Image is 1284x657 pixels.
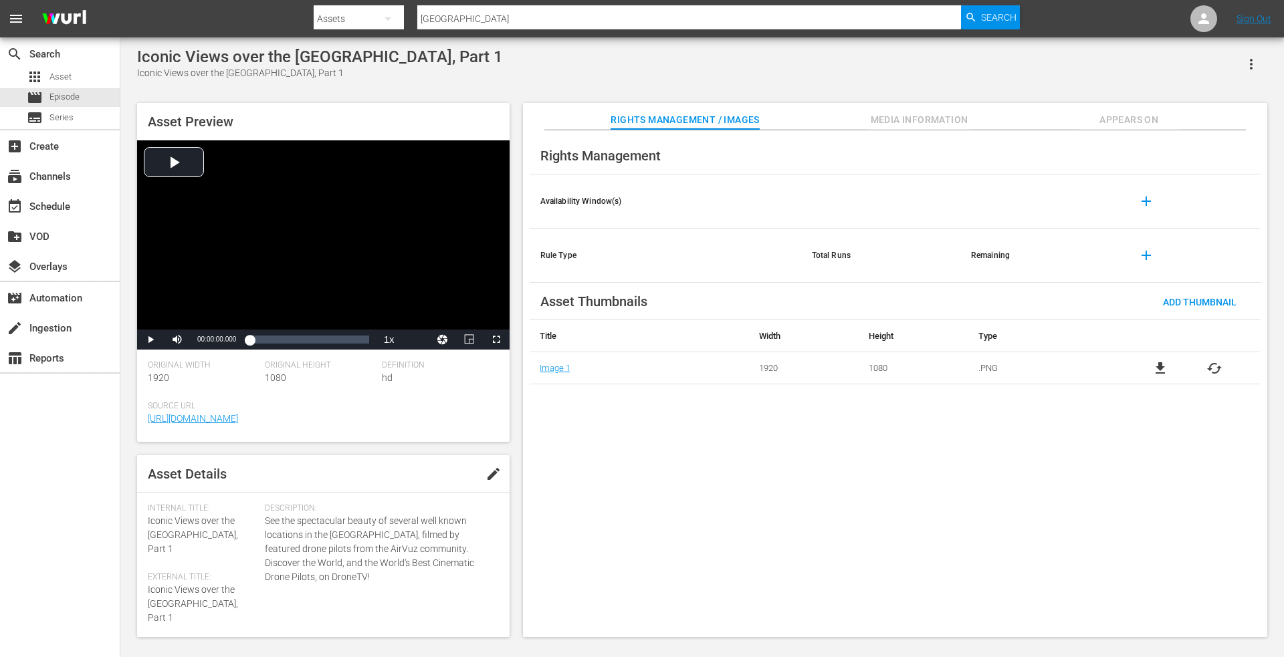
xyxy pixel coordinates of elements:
[7,46,23,62] span: Search
[859,320,968,352] th: Height
[540,293,647,309] span: Asset Thumbnails
[1152,289,1247,313] button: Add Thumbnail
[137,140,510,350] div: Video Player
[164,330,191,350] button: Mute
[7,350,23,366] span: Reports
[137,66,503,80] div: Iconic Views over the [GEOGRAPHIC_DATA], Part 1
[137,47,503,66] div: Iconic Views over the [GEOGRAPHIC_DATA], Part 1
[961,5,1020,29] button: Search
[7,259,23,275] span: Overlays
[540,148,661,164] span: Rights Management
[265,503,492,514] span: Description:
[7,290,23,306] span: Automation
[382,372,393,383] span: hd
[1152,297,1247,307] span: Add Thumbnail
[376,330,403,350] button: Playback Rate
[265,514,492,584] span: See the spectacular beauty of several well known locations in the [GEOGRAPHIC_DATA], filmed by fe...
[968,320,1115,352] th: Type
[1130,185,1162,217] button: add
[1206,360,1222,376] button: cached
[148,360,258,371] span: Original Width
[148,503,258,514] span: Internal Title:
[486,466,502,482] span: edit
[429,330,456,350] button: Jump To Time
[540,363,570,373] a: Image 1
[530,229,801,283] th: Rule Type
[148,515,238,554] span: Iconic Views over the [GEOGRAPHIC_DATA], Part 1
[968,352,1115,384] td: .PNG
[249,336,368,344] div: Progress Bar
[148,114,233,130] span: Asset Preview
[1152,360,1168,376] a: file_download
[530,320,749,352] th: Title
[27,110,43,126] span: Series
[1138,193,1154,209] span: add
[265,372,286,383] span: 1080
[477,458,510,490] button: edit
[749,352,859,384] td: 1920
[265,360,375,371] span: Original Height
[148,372,169,383] span: 1920
[27,69,43,85] span: Asset
[49,70,72,84] span: Asset
[8,11,24,27] span: menu
[981,5,1016,29] span: Search
[49,111,74,124] span: Series
[197,336,236,343] span: 00:00:00.000
[1237,13,1271,24] a: Sign Out
[27,90,43,106] span: Episode
[32,3,96,35] img: ans4CAIJ8jUAAAAAAAAAAAAAAAAAAAAAAAAgQb4GAAAAAAAAAAAAAAAAAAAAAAAAJMjXAAAAAAAAAAAAAAAAAAAAAAAAgAT5G...
[7,229,23,245] span: VOD
[148,584,238,623] span: Iconic Views over the [GEOGRAPHIC_DATA], Part 1
[960,229,1119,283] th: Remaining
[137,330,164,350] button: Play
[859,352,968,384] td: 1080
[483,330,510,350] button: Fullscreen
[148,466,227,482] span: Asset Details
[749,320,859,352] th: Width
[148,413,238,424] a: [URL][DOMAIN_NAME]
[148,572,258,583] span: External Title:
[611,112,759,128] span: Rights Management / Images
[382,360,492,371] span: Definition
[530,174,801,229] th: Availability Window(s)
[1138,247,1154,263] span: add
[801,229,960,283] th: Total Runs
[7,320,23,336] span: Ingestion
[49,90,80,104] span: Episode
[1079,112,1179,128] span: Appears On
[456,330,483,350] button: Picture-in-Picture
[7,168,23,184] span: Channels
[7,199,23,215] span: Schedule
[148,401,492,412] span: Source Url
[869,112,970,128] span: Media Information
[1130,239,1162,271] button: add
[7,138,23,154] span: Create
